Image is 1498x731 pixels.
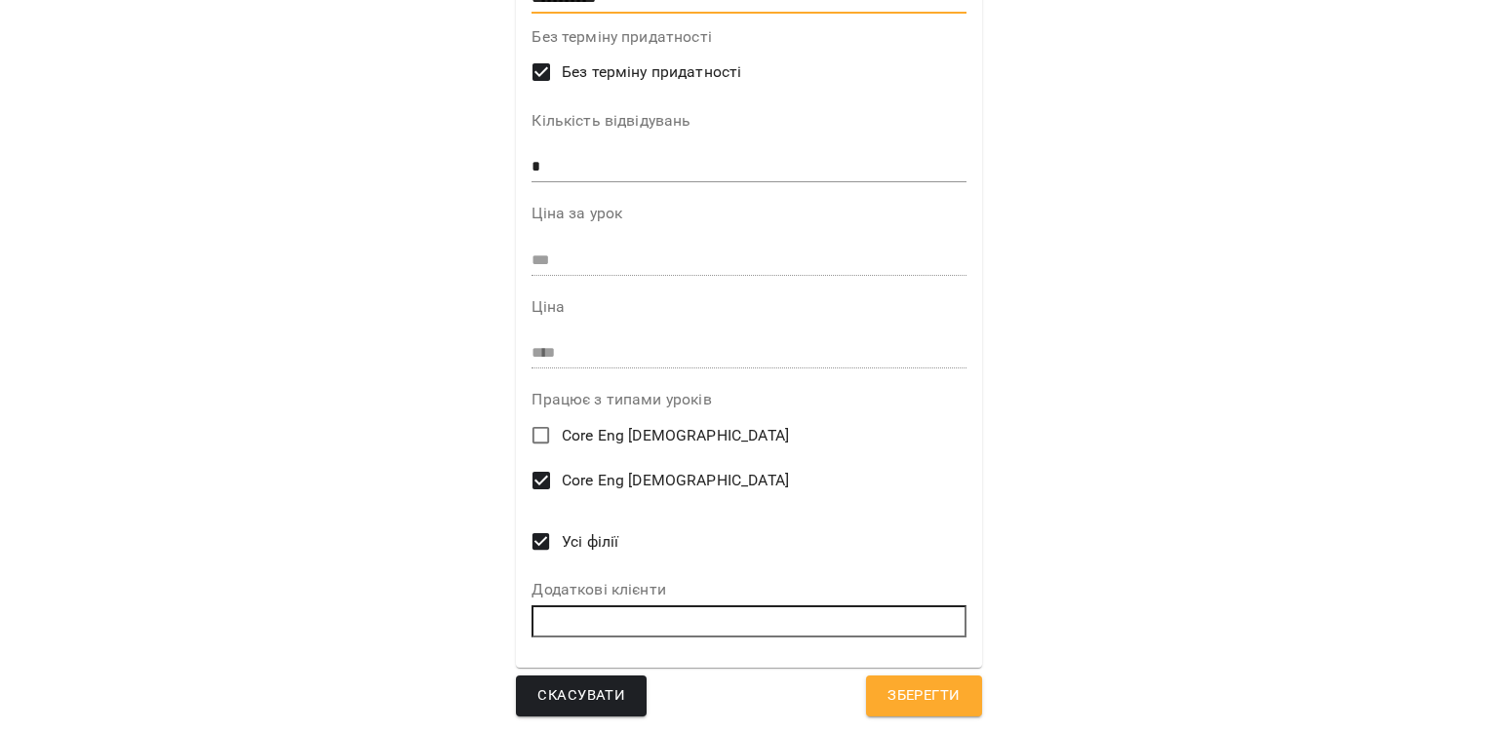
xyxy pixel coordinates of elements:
[532,582,966,597] label: Додаткові клієнти
[562,60,741,84] span: Без терміну придатності
[537,683,625,709] span: Скасувати
[887,683,960,709] span: Зберегти
[562,424,789,447] span: Core Eng [DEMOGRAPHIC_DATA]
[516,675,647,716] button: Скасувати
[532,299,966,315] label: Ціна
[866,675,981,716] button: Зберегти
[532,392,966,407] label: Працює з типами уроків
[532,29,966,45] label: Без терміну придатності
[562,469,789,492] span: Core Eng [DEMOGRAPHIC_DATA]
[532,113,966,129] label: Кількість відвідувань
[532,206,966,221] label: Ціна за урок
[562,530,618,554] span: Усі філії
